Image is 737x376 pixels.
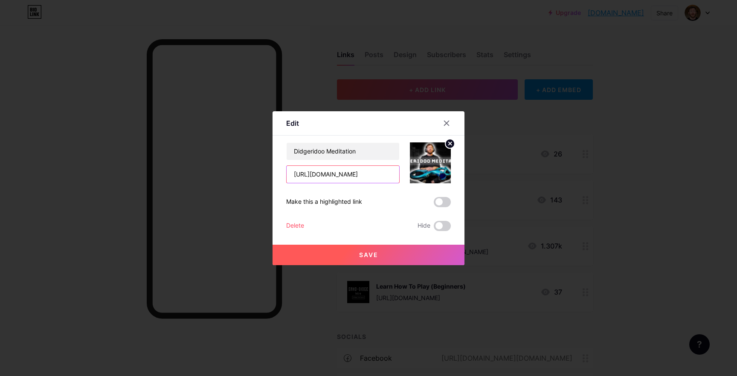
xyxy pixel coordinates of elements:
[273,245,464,265] button: Save
[359,251,378,258] span: Save
[418,221,430,231] span: Hide
[286,197,362,207] div: Make this a highlighted link
[286,118,299,128] div: Edit
[410,142,451,183] img: link_thumbnail
[287,166,399,183] input: URL
[286,221,304,231] div: Delete
[287,143,399,160] input: Title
